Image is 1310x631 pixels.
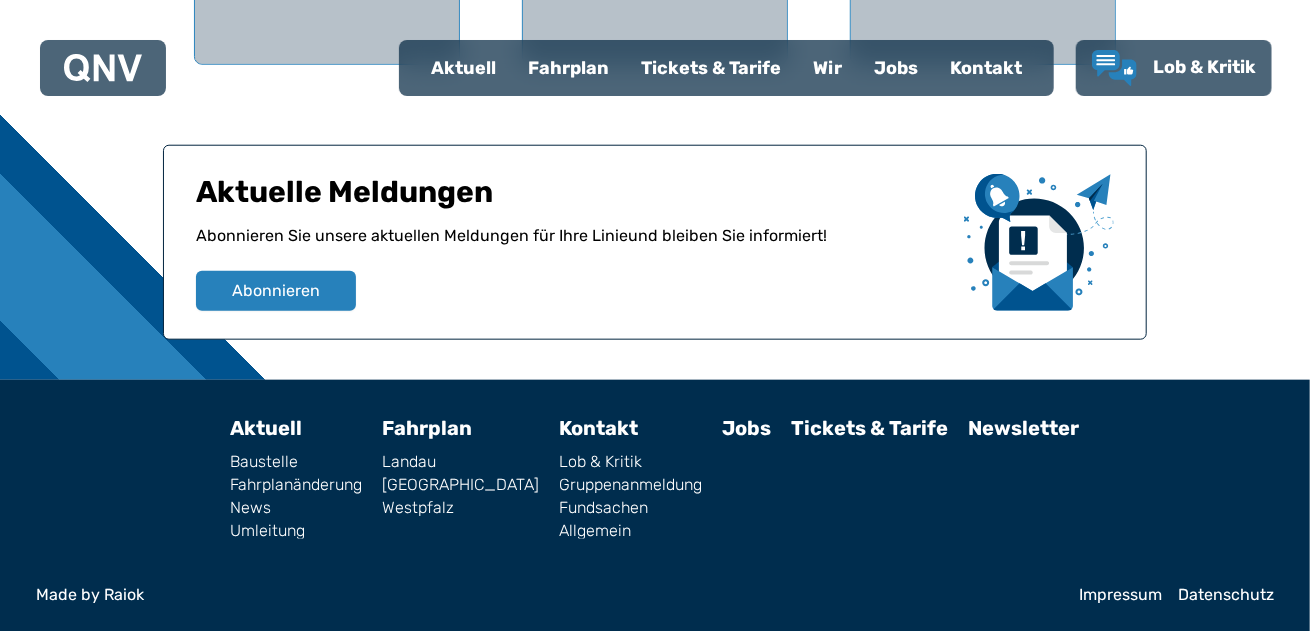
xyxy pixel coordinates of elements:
a: Fahrplan [512,42,625,94]
a: Umleitung [231,523,363,539]
a: [GEOGRAPHIC_DATA] [383,477,540,493]
a: Newsletter [969,416,1080,440]
a: Tickets & Tarife [792,416,949,440]
a: QNV Logo [64,48,142,88]
img: QNV Logo [64,54,142,82]
a: Fahrplan [383,416,473,440]
a: Lob & Kritik [1092,50,1256,86]
a: Datenschutz [1178,587,1274,603]
span: Abonnieren [232,279,320,303]
a: Wir [797,42,858,94]
a: News [231,500,363,516]
a: Kontakt [934,42,1038,94]
a: Baustelle [231,454,363,470]
a: Impressum [1079,587,1162,603]
a: Jobs [723,416,772,440]
a: Landau [383,454,540,470]
img: newsletter [964,174,1114,311]
a: Fundsachen [560,500,703,516]
a: Aktuell [231,416,303,440]
a: Westpfalz [383,500,540,516]
button: Abonnieren [196,271,356,311]
a: Tickets & Tarife [625,42,797,94]
a: Kontakt [560,416,639,440]
span: Lob & Kritik [1153,56,1256,78]
h1: Aktuelle Meldungen [196,174,948,224]
a: Gruppenanmeldung [560,477,703,493]
a: Fahrplanänderung [231,477,363,493]
a: Allgemein [560,523,703,539]
p: Abonnieren Sie unsere aktuellen Meldungen für Ihre Linie und bleiben Sie informiert! [196,224,948,271]
a: Jobs [858,42,934,94]
a: Aktuell [415,42,512,94]
a: Made by Raiok [36,587,1063,603]
a: Lob & Kritik [560,454,703,470]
